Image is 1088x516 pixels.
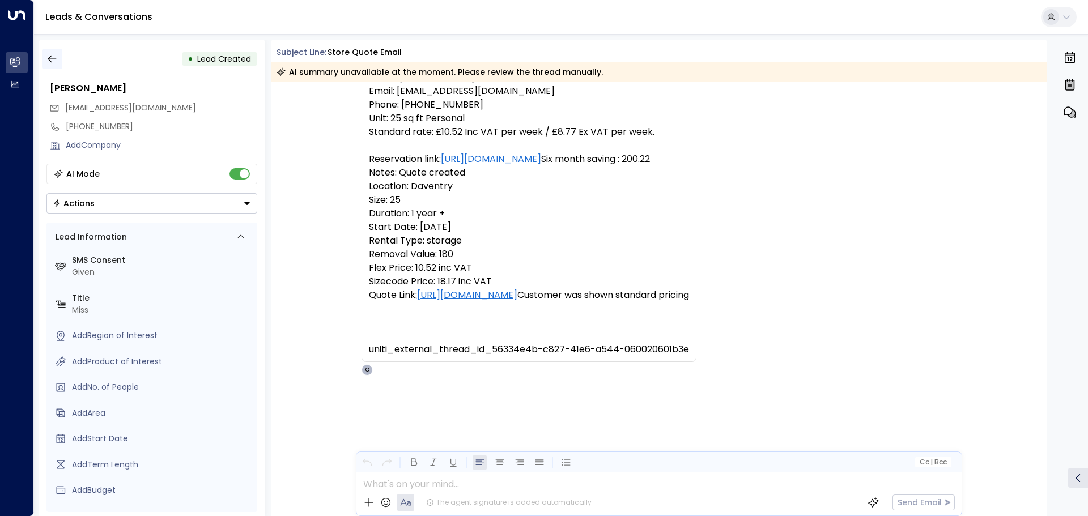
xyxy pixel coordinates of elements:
button: Undo [360,455,374,470]
div: O [362,364,373,376]
div: AI Mode [66,168,100,180]
a: [URL][DOMAIN_NAME] [441,152,541,166]
div: Store Quote Email [328,46,402,58]
div: The agent signature is added automatically [426,497,592,508]
div: AddTerm Length [72,459,253,471]
div: AddCompany [66,139,257,151]
label: Title [72,292,253,304]
button: Actions [46,193,257,214]
div: AddStart Date [72,433,253,445]
div: AddRegion of Interest [72,330,253,342]
label: SMS Consent [72,254,253,266]
div: Lead Information [52,231,127,243]
span: [EMAIL_ADDRESS][DOMAIN_NAME] [65,102,196,113]
a: Leads & Conversations [45,10,152,23]
span: Rebeccalayland@hotmail.com [65,102,196,114]
button: Cc|Bcc [915,457,951,468]
a: [URL][DOMAIN_NAME] [417,288,517,302]
span: Cc Bcc [919,458,946,466]
div: Miss [72,304,253,316]
div: AddProduct of Interest [72,356,253,368]
div: AI summary unavailable at the moment. Please review the thread manually. [277,66,603,78]
div: AddNo. of People [72,381,253,393]
div: [PHONE_NUMBER] [66,121,257,133]
span: Subject Line: [277,46,326,58]
button: Redo [380,455,394,470]
div: Actions [53,198,95,208]
div: AddBudget [72,484,253,496]
div: Button group with a nested menu [46,193,257,214]
span: | [930,458,933,466]
span: Lead Created [197,53,251,65]
div: Given [72,266,253,278]
pre: Name: [PERSON_NAME] Email: [EMAIL_ADDRESS][DOMAIN_NAME] Phone: [PHONE_NUMBER] Unit: 25 sq ft Pers... [369,71,689,356]
div: AddArea [72,407,253,419]
div: • [188,49,193,69]
div: [PERSON_NAME] [50,82,257,95]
